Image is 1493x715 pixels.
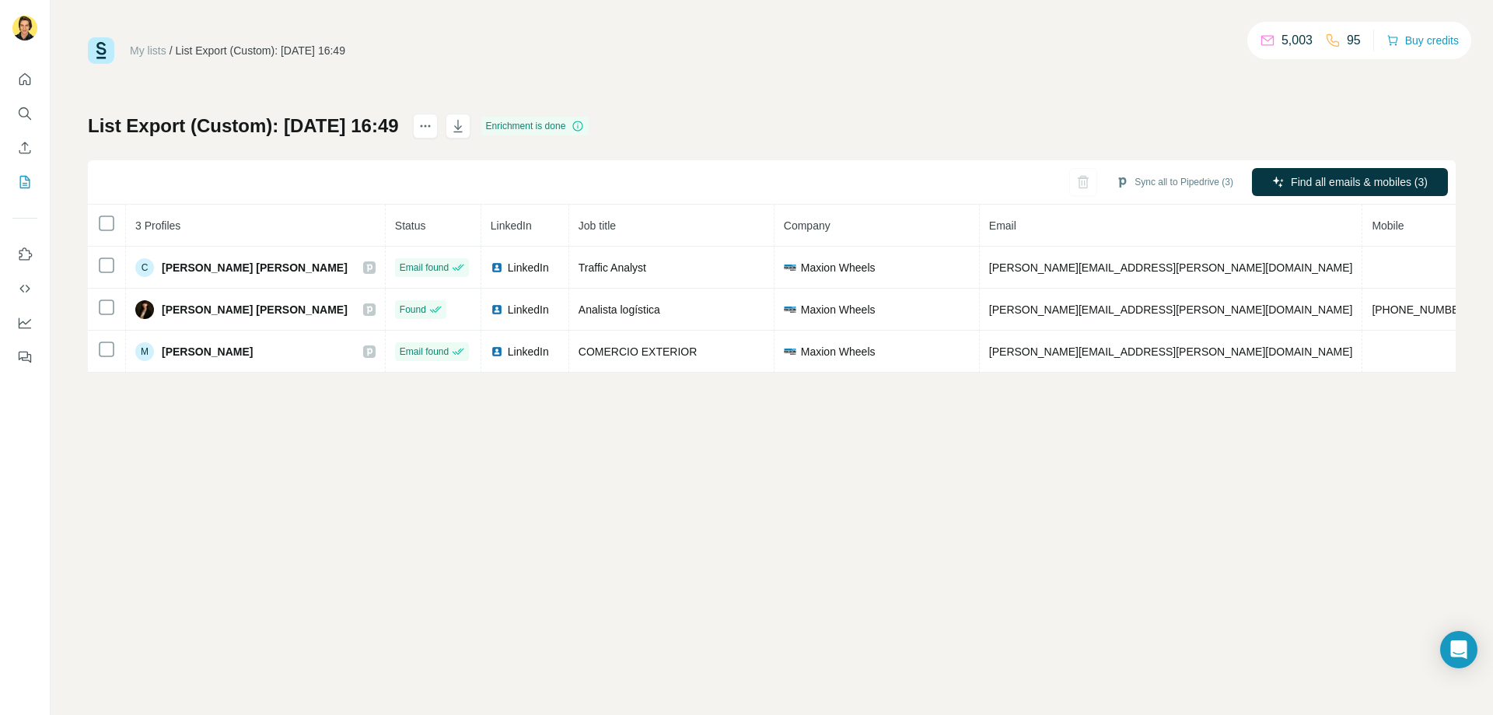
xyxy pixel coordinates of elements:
button: Sync all to Pipedrive (3) [1105,170,1244,194]
span: Traffic Analyst [579,261,646,274]
span: [PERSON_NAME] [PERSON_NAME] [162,302,348,317]
span: LinkedIn [508,302,549,317]
img: Avatar [135,300,154,319]
button: actions [413,114,438,138]
div: List Export (Custom): [DATE] 16:49 [176,43,345,58]
img: LinkedIn logo [491,345,503,358]
a: My lists [130,44,166,57]
span: Found [400,303,426,317]
span: Job title [579,219,616,232]
h1: List Export (Custom): [DATE] 16:49 [88,114,399,138]
span: Mobile [1372,219,1404,232]
span: [PERSON_NAME][EMAIL_ADDRESS][PERSON_NAME][DOMAIN_NAME] [989,345,1353,358]
div: Enrichment is done [481,117,589,135]
span: LinkedIn [508,344,549,359]
span: [PERSON_NAME][EMAIL_ADDRESS][PERSON_NAME][DOMAIN_NAME] [989,261,1353,274]
span: Maxion Wheels [801,260,876,275]
span: Maxion Wheels [801,302,876,317]
button: Dashboard [12,309,37,337]
span: Company [784,219,830,232]
span: [PERSON_NAME] [PERSON_NAME] [162,260,348,275]
span: Status [395,219,426,232]
button: Use Surfe on LinkedIn [12,240,37,268]
li: / [170,43,173,58]
img: LinkedIn logo [491,261,503,274]
span: Email found [400,345,449,359]
span: COMERCIO EXTERIOR [579,345,697,358]
img: Avatar [12,16,37,40]
span: Email [989,219,1016,232]
div: M [135,342,154,361]
span: Email found [400,261,449,275]
span: Analista logística [579,303,660,316]
p: 95 [1347,31,1361,50]
span: [PERSON_NAME] [162,344,253,359]
img: Surfe Logo [88,37,114,64]
button: Find all emails & mobiles (3) [1252,168,1448,196]
img: company-logo [784,303,796,316]
span: 3 Profiles [135,219,180,232]
span: Maxion Wheels [801,344,876,359]
button: Search [12,100,37,128]
img: company-logo [784,261,796,274]
button: My lists [12,168,37,196]
span: [PERSON_NAME][EMAIL_ADDRESS][PERSON_NAME][DOMAIN_NAME] [989,303,1353,316]
button: Quick start [12,65,37,93]
button: Feedback [12,343,37,371]
span: LinkedIn [508,260,549,275]
div: C [135,258,154,277]
button: Enrich CSV [12,134,37,162]
p: 5,003 [1281,31,1313,50]
img: LinkedIn logo [491,303,503,316]
img: company-logo [784,345,796,358]
button: Use Surfe API [12,275,37,303]
span: [PHONE_NUMBER] [1372,303,1470,316]
button: Buy credits [1386,30,1459,51]
span: LinkedIn [491,219,532,232]
span: Find all emails & mobiles (3) [1291,174,1428,190]
div: Open Intercom Messenger [1440,631,1477,668]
